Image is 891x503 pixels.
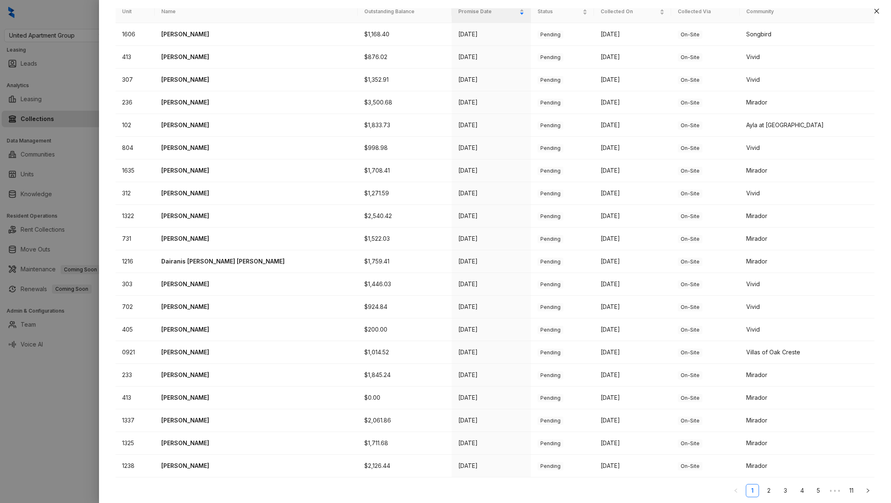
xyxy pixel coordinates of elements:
span: left [733,488,738,493]
td: [DATE] [452,69,531,91]
td: [DATE] [594,182,671,205]
span: On-Site [678,303,702,311]
p: [PERSON_NAME] [161,461,351,470]
p: [PERSON_NAME] [161,234,351,243]
li: Previous Page [729,484,742,497]
td: [DATE] [452,387,531,409]
td: [DATE] [594,228,671,250]
td: [DATE] [594,205,671,228]
td: 731 [115,228,155,250]
span: Pending [537,280,563,289]
td: $200.00 [358,318,452,341]
span: On-Site [678,258,702,266]
li: 5 [812,484,825,497]
span: Pending [537,144,563,152]
span: Pending [537,235,563,243]
td: [DATE] [452,23,531,46]
span: Pending [537,417,563,425]
td: 1325 [115,432,155,455]
td: $2,126.44 [358,455,452,477]
td: $1,759.41 [358,250,452,273]
span: Pending [537,53,563,62]
p: [PERSON_NAME] [161,98,351,107]
li: Next Page [861,484,874,497]
td: $1,522.03 [358,228,452,250]
span: On-Site [678,439,702,448]
div: Vivid [746,302,868,311]
span: close [873,8,880,14]
th: Name [155,1,358,23]
span: Pending [537,212,563,221]
p: [PERSON_NAME] [161,121,351,130]
div: Mirador [746,211,868,221]
td: [DATE] [594,432,671,455]
td: [DATE] [452,46,531,69]
th: Status [531,1,594,23]
div: Songbird [746,30,868,39]
td: $1,446.03 [358,273,452,296]
td: 102 [115,114,155,137]
td: [DATE] [452,364,531,387]
td: 233 [115,364,155,387]
span: On-Site [678,326,702,334]
td: [DATE] [452,182,531,205]
div: Mirador [746,439,868,448]
td: [DATE] [594,137,671,159]
span: On-Site [678,99,702,107]
td: $1,168.40 [358,23,452,46]
td: [DATE] [452,205,531,228]
p: [PERSON_NAME] [161,348,351,357]
span: Pending [537,99,563,107]
td: [DATE] [452,250,531,273]
p: [PERSON_NAME] [161,52,351,62]
th: Collected On [594,1,671,23]
th: Community [740,1,874,23]
td: [DATE] [594,387,671,409]
td: [DATE] [452,455,531,477]
span: On-Site [678,212,702,221]
p: [PERSON_NAME] [161,211,351,221]
div: Mirador [746,98,868,107]
td: 702 [115,296,155,318]
span: Pending [537,349,563,357]
td: 312 [115,182,155,205]
td: $1,708.41 [358,159,452,182]
td: [DATE] [452,137,531,159]
span: On-Site [678,394,702,402]
span: On-Site [678,417,702,425]
td: 236 [115,91,155,114]
span: Pending [537,121,563,130]
li: 2 [762,484,775,497]
td: $1,711.68 [358,432,452,455]
td: $876.02 [358,46,452,69]
td: [DATE] [594,318,671,341]
td: [DATE] [594,341,671,364]
td: $0.00 [358,387,452,409]
td: $1,833.73 [358,114,452,137]
span: Status [537,8,581,16]
p: [PERSON_NAME] [161,439,351,448]
span: On-Site [678,462,702,470]
td: 307 [115,69,155,91]
td: 0921 [115,341,155,364]
td: $2,061.86 [358,409,452,432]
span: On-Site [678,349,702,357]
span: Pending [537,439,563,448]
div: Mirador [746,257,868,266]
td: [DATE] [452,409,531,432]
span: On-Site [678,121,702,130]
p: [PERSON_NAME] [161,416,351,425]
td: [DATE] [594,91,671,114]
p: [PERSON_NAME] [161,325,351,334]
td: [DATE] [594,273,671,296]
td: 1238 [115,455,155,477]
th: Unit [115,1,155,23]
td: $1,271.59 [358,182,452,205]
td: 804 [115,137,155,159]
a: 1 [746,484,759,497]
div: Vivid [746,75,868,84]
td: [DATE] [594,114,671,137]
button: Close [872,6,882,16]
td: 1606 [115,23,155,46]
span: ••• [828,484,841,497]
